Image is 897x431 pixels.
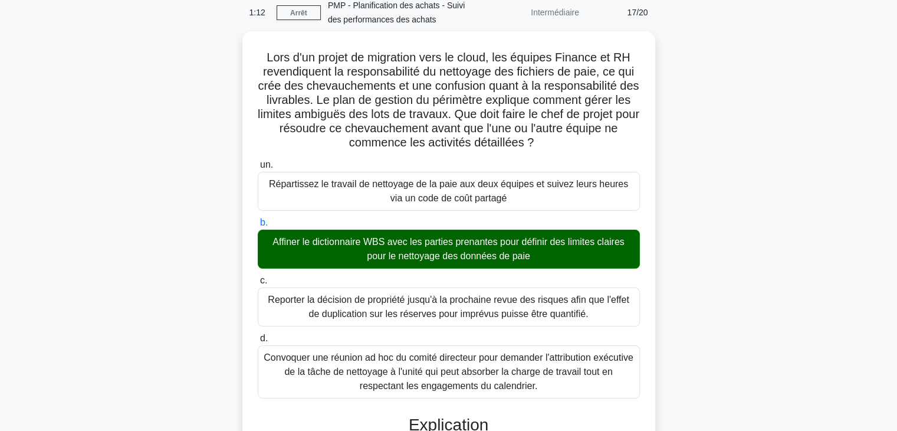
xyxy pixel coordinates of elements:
[264,352,633,391] font: Convoquer une réunion ad hoc du comité directeur pour demander l'attribution exécutive de la tâch...
[531,8,579,17] font: Intermédiaire
[260,217,268,227] font: b.
[260,333,268,343] font: d.
[268,295,629,319] font: Reporter la décision de propriété jusqu'à la prochaine revue des risques afin que l'effet de dupl...
[272,237,624,261] font: Affiner le dictionnaire WBS avec les parties prenantes pour définir des limites claires pour le n...
[627,8,648,17] font: 17/20
[269,179,628,203] font: Répartissez le travail de nettoyage de la paie aux deux équipes et suivez leurs heures via un cod...
[258,51,639,149] font: Lors d'un projet de migration vers le cloud, les équipes Finance et RH revendiquent la responsabi...
[277,5,321,20] a: Arrêt
[242,1,277,24] div: 1:12
[328,1,465,24] font: PMP - Planification des achats - Suivi des performances des achats
[260,159,273,169] font: un.
[290,9,307,17] font: Arrêt
[260,275,267,285] font: c.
